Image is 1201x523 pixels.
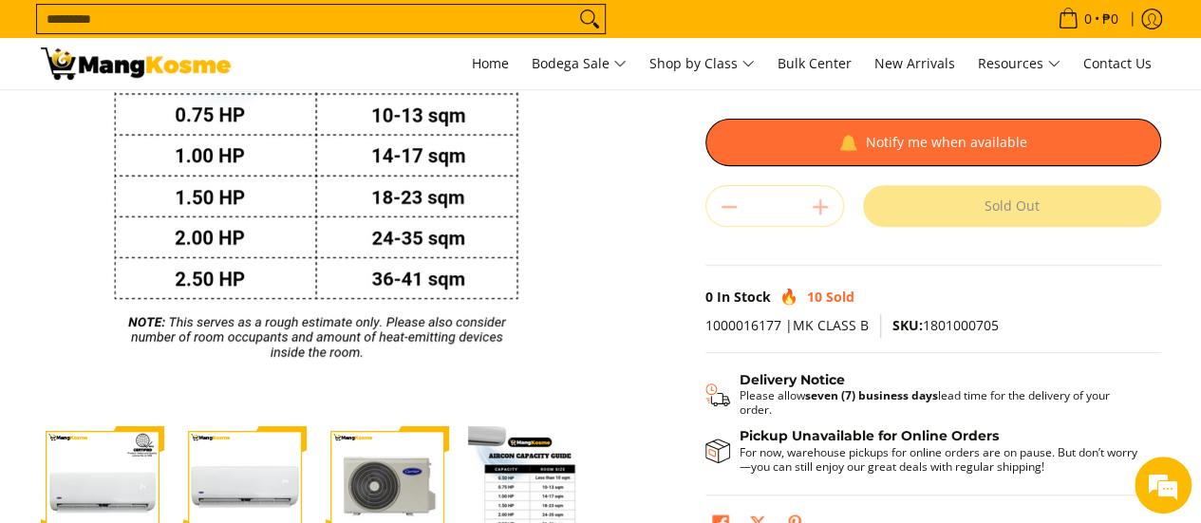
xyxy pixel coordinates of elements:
strong: seven (7) business days [805,387,938,403]
span: In Stock [717,288,771,306]
button: Shipping & Delivery [705,372,1142,418]
p: For now, warehouse pickups for online orders are on pause. But don’t worry—you can still enjoy ou... [740,445,1142,474]
strong: Pickup Unavailable for Online Orders [740,427,999,444]
nav: Main Menu [250,38,1161,89]
div: Chat with us now [99,106,319,131]
span: 10 [807,288,822,306]
span: Shop by Class [649,52,755,76]
button: Search [574,5,605,33]
span: 0 [1081,12,1095,26]
span: ₱0 [1099,12,1121,26]
span: SKU: [892,316,923,334]
span: Resources [978,52,1060,76]
span: Bulk Center [778,54,852,72]
span: Sold [826,288,854,306]
span: New Arrivals [874,54,955,72]
a: Shop by Class [640,38,764,89]
img: Carrier Optima 1 HP Split-Type Inverter Aircon (Class B) l Mang Kosme [41,47,231,80]
a: Contact Us [1074,38,1161,89]
span: We're online! [110,146,262,338]
span: 1000016177 |MK CLASS B [705,316,869,334]
span: 0 [705,288,713,306]
p: Please allow lead time for the delivery of your order. [740,388,1142,417]
textarea: Type your message and hit 'Enter' [9,333,362,400]
strong: Delivery Notice [740,371,845,388]
span: 1801000705 [892,316,999,334]
a: Bulk Center [768,38,861,89]
a: Bodega Sale [522,38,636,89]
span: Home [472,54,509,72]
div: Minimize live chat window [311,9,357,55]
span: Contact Us [1083,54,1152,72]
a: Resources [968,38,1070,89]
span: • [1052,9,1124,29]
a: New Arrivals [865,38,965,89]
a: Home [462,38,518,89]
span: Bodega Sale [532,52,627,76]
